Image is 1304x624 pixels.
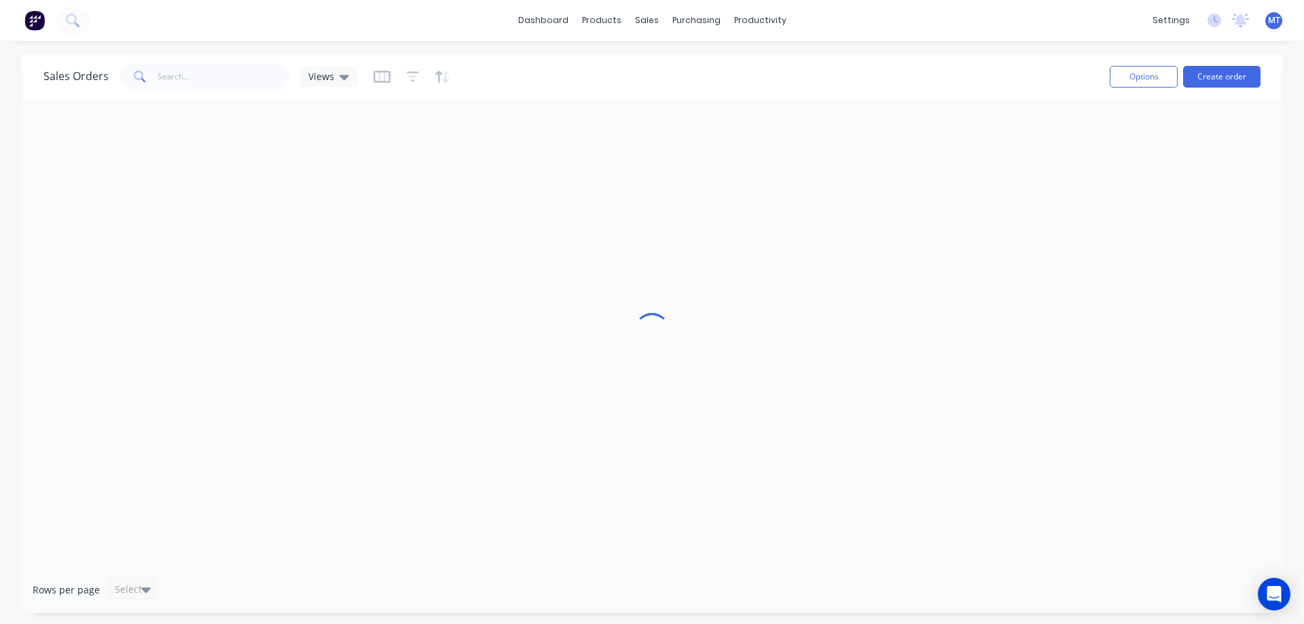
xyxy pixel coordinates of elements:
[43,70,109,83] h1: Sales Orders
[1258,578,1290,610] div: Open Intercom Messenger
[1268,14,1280,26] span: MT
[24,10,45,31] img: Factory
[1183,66,1261,88] button: Create order
[575,10,628,31] div: products
[1146,10,1197,31] div: settings
[115,583,150,596] div: Select...
[628,10,666,31] div: sales
[33,583,100,597] span: Rows per page
[666,10,727,31] div: purchasing
[511,10,575,31] a: dashboard
[727,10,793,31] div: productivity
[1110,66,1178,88] button: Options
[308,69,334,84] span: Views
[158,63,290,90] input: Search...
